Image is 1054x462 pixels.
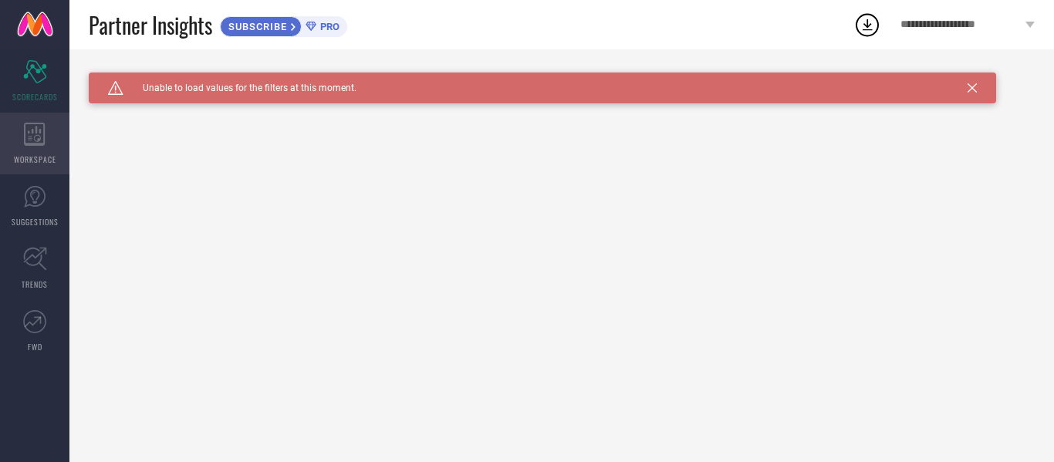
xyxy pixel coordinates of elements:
[12,91,58,103] span: SCORECARDS
[316,21,340,32] span: PRO
[853,11,881,39] div: Open download list
[123,83,356,93] span: Unable to load values for the filters at this moment.
[89,73,1035,85] div: Unable to load filters at this moment. Please try later.
[221,21,291,32] span: SUBSCRIBE
[220,12,347,37] a: SUBSCRIBEPRO
[12,216,59,228] span: SUGGESTIONS
[28,341,42,352] span: FWD
[22,278,48,290] span: TRENDS
[14,153,56,165] span: WORKSPACE
[89,9,212,41] span: Partner Insights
